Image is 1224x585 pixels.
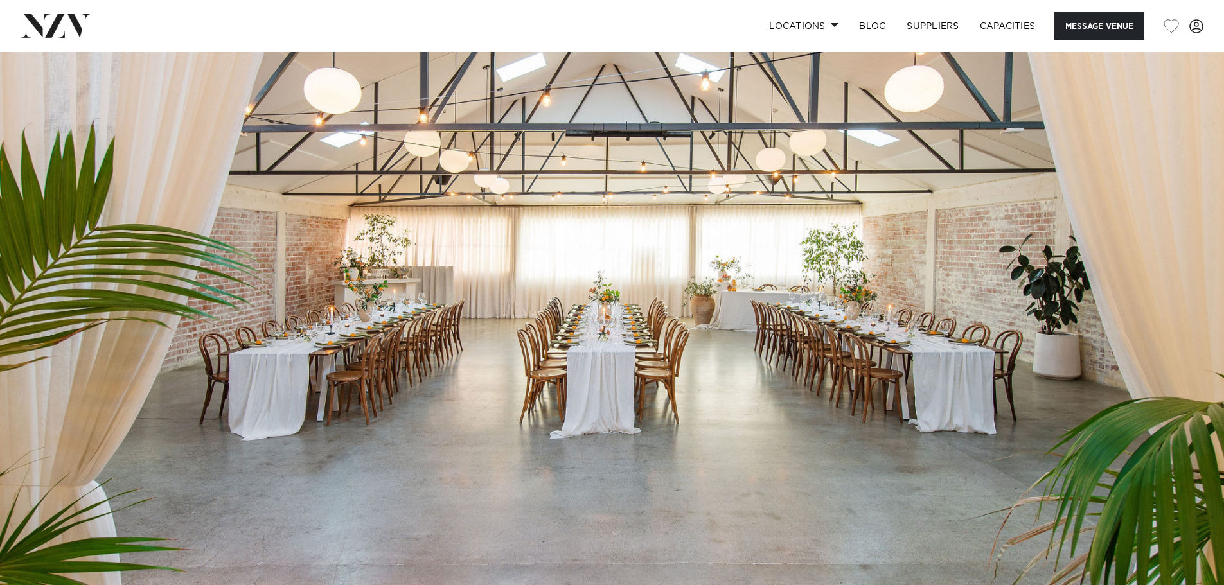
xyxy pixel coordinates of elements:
a: Locations [759,12,849,40]
img: nzv-logo.png [21,14,91,37]
a: Capacities [970,12,1046,40]
button: Message Venue [1054,12,1144,40]
a: BLOG [849,12,896,40]
a: SUPPLIERS [896,12,969,40]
